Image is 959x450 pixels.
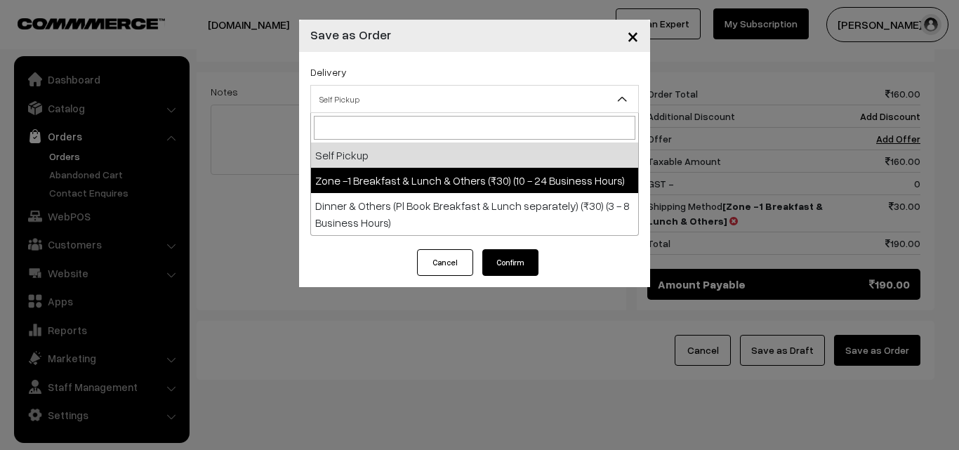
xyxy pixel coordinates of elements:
span: × [627,22,639,48]
button: Confirm [482,249,538,276]
li: Dinner & Others (Pl Book Breakfast & Lunch separately) (₹30) (3 - 8 Business Hours) [311,193,638,235]
span: Self Pickup [311,87,638,112]
li: Self Pickup [311,143,638,168]
button: Close [616,14,650,58]
label: Delivery [310,65,347,79]
li: Zone -1 Breakfast & Lunch & Others (₹30) (10 - 24 Business Hours) [311,168,638,193]
button: Cancel [417,249,473,276]
span: Self Pickup [310,85,639,113]
h4: Save as Order [310,25,391,44]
